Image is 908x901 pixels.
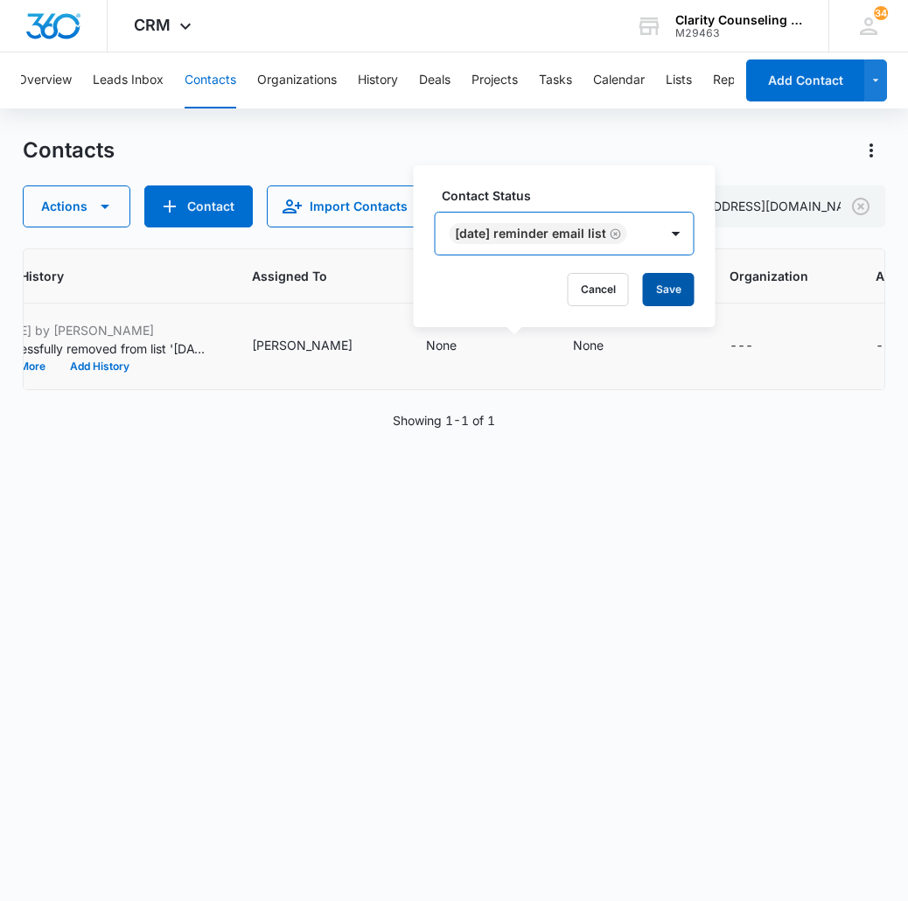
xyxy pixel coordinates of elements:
div: notifications count [874,6,888,20]
button: Add Contact [144,185,253,227]
span: CRM [134,16,171,34]
button: Overview [17,52,72,108]
button: Lists [666,52,692,108]
button: Organizations [257,52,337,108]
button: Actions [857,136,885,164]
button: Cancel [568,273,629,306]
button: Reports [713,52,758,108]
div: [DATE] Reminder Email List [455,227,606,240]
button: Leads Inbox [93,52,164,108]
label: Contact Status [442,186,702,205]
input: Search Contacts [612,185,885,227]
div: account name [675,13,803,27]
div: None [573,336,604,354]
div: Contact Status - None - Select to Edit Field [573,336,635,357]
p: Showing 1-1 of 1 [393,411,495,430]
button: Add History [58,361,142,372]
button: Contacts [185,52,236,108]
button: Deals [419,52,451,108]
h1: Contacts [23,137,115,164]
div: --- [876,336,899,357]
button: Save [643,273,695,306]
div: Contact Type - None - Select to Edit Field [426,336,488,357]
button: Add Contact [746,59,864,101]
div: --- [730,336,753,357]
div: Assigned To - Morgan DiGirolamo - Select to Edit Field [252,336,384,357]
div: account id [675,27,803,39]
div: [PERSON_NAME] [252,336,353,354]
span: 34 [874,6,888,20]
button: History [358,52,398,108]
button: Tasks [539,52,572,108]
div: Remove Saturday Reminder Email List [606,227,622,240]
button: Import Contacts [267,185,426,227]
span: Organization [730,267,808,285]
button: Clear [847,192,875,220]
button: Actions [23,185,130,227]
button: Projects [471,52,518,108]
div: Organization - - Select to Edit Field [730,336,785,357]
div: None [426,336,457,354]
button: Calendar [593,52,645,108]
span: Assigned To [252,267,359,285]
